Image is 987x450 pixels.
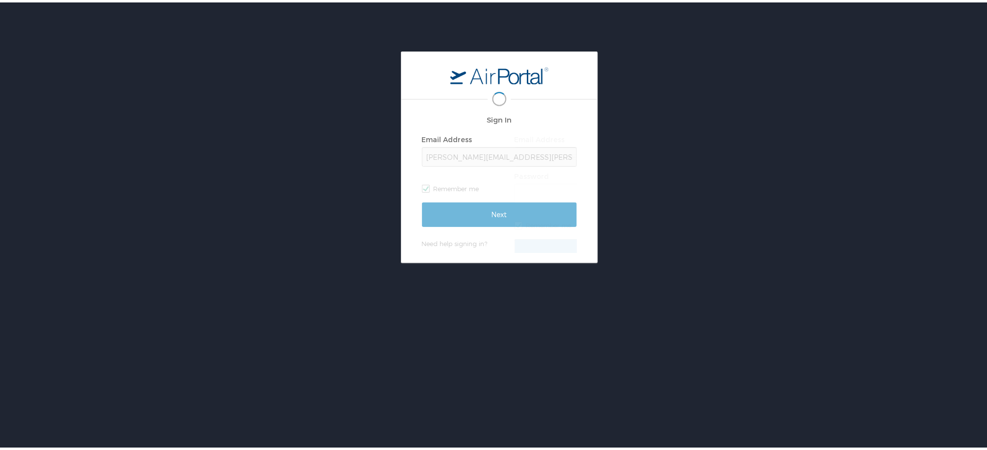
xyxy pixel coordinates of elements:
[422,112,577,123] h2: Sign In
[515,170,549,178] label: Password
[450,64,548,82] img: logo
[422,133,472,141] label: Email Address
[515,133,565,141] label: Email Address
[515,237,669,261] input: Sign In
[515,112,669,123] h2: Sign In
[422,200,577,225] input: Next
[515,216,669,230] label: Remember me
